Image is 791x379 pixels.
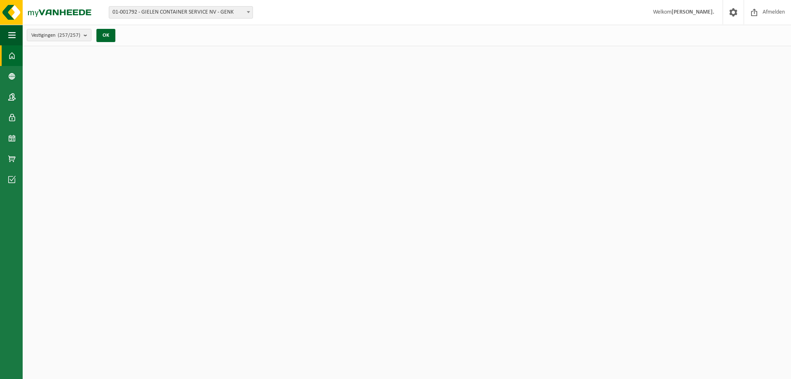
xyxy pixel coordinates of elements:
span: 01-001792 - GIELEN CONTAINER SERVICE NV - GENK [109,6,253,19]
strong: [PERSON_NAME]. [672,9,714,15]
count: (257/257) [58,33,80,38]
iframe: chat widget [4,361,138,379]
span: 01-001792 - GIELEN CONTAINER SERVICE NV - GENK [109,7,253,18]
button: Vestigingen(257/257) [27,29,91,41]
button: OK [96,29,115,42]
span: Vestigingen [31,29,80,42]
